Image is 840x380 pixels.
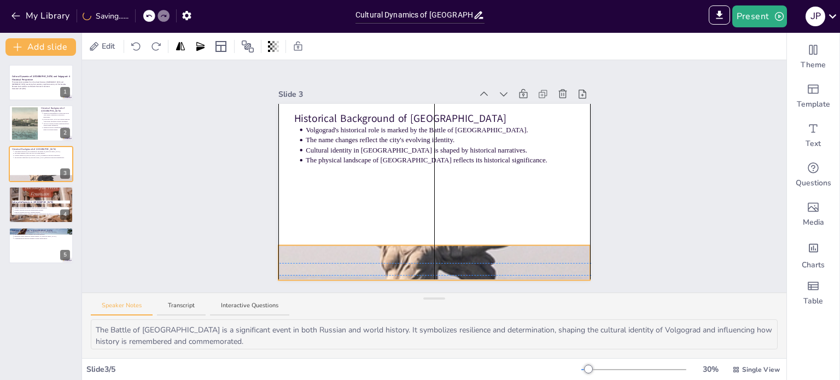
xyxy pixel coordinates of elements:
[306,155,575,165] p: The physical landscape of [GEOGRAPHIC_DATA] reflects its historical significance.
[9,186,73,223] div: 4
[797,99,830,110] span: Template
[12,201,53,203] strong: Cultural Influences in [GEOGRAPHIC_DATA]
[806,7,825,26] div: J P
[355,7,473,23] input: Insert title
[60,250,70,260] div: 5
[241,40,254,53] span: Position
[14,237,70,239] p: Commemorative practices enhance cultural appreciation.
[787,116,839,155] div: Add text boxes
[60,87,70,97] div: 1
[12,81,70,87] p: This presentation explores the rich cultural histories of [GEOGRAPHIC_DATA] and [GEOGRAPHIC_DATA]...
[14,153,70,155] p: The name changes reflect the city's evolving identity.
[12,229,70,232] p: Cultural Influences in [GEOGRAPHIC_DATA]
[742,365,780,375] span: Single View
[43,118,70,122] p: [GEOGRAPHIC_DATA]'s location along the Volga River facilitated cultural exchanges.
[157,301,206,316] button: Transcript
[14,207,69,209] p: Samara's architecture reflects a mix of cultural influences.
[8,7,74,25] button: My Library
[806,5,825,27] button: J P
[803,296,823,307] span: Table
[306,125,575,135] p: Volgograd's historical role is marked by the Battle of [GEOGRAPHIC_DATA].
[787,77,839,116] div: Add ready made slides
[697,364,724,375] div: 30 %
[787,234,839,273] div: Add charts and graphs
[278,89,472,100] div: Slide 3
[801,60,826,71] span: Theme
[306,135,575,145] p: The name changes reflect the city's evolving identity.
[100,40,117,52] span: Edit
[806,138,821,149] span: Text
[212,38,230,55] div: Layout
[14,154,70,156] p: Cultural identity in [GEOGRAPHIC_DATA] is shaped by historical narratives.
[14,211,69,213] p: Festivals celebrate the city's cultural diversity.
[709,5,730,27] span: Export to PowerPoint
[43,126,70,130] p: Samara's historical significance continues to shape its current identity.
[5,38,76,56] button: Add slide
[306,145,575,155] p: Cultural identity in [GEOGRAPHIC_DATA] is shaped by historical narratives.
[60,128,70,138] div: 2
[83,10,129,22] div: Saving......
[14,231,70,233] p: Monuments commemorate historical events in [GEOGRAPHIC_DATA].
[86,364,581,375] div: Slide 3 / 5
[91,301,153,316] button: Speaker Notes
[9,227,73,264] div: 5
[12,75,70,81] strong: Cultural Dynamics of [GEOGRAPHIC_DATA] and Volgograd: A Historical Perspective
[802,260,825,271] span: Charts
[9,146,73,182] div: 3
[294,111,575,126] p: Historical Background of [GEOGRAPHIC_DATA]
[43,122,70,126] p: The city's diverse cultural landscape reflects various ethnic influences.
[43,112,70,118] p: Samara's establishment as a trade hub in the 16th century highlights its historical importance.
[803,217,824,228] span: Media
[787,37,839,77] div: Change the overall theme
[41,106,70,112] p: Historical Background of [GEOGRAPHIC_DATA]
[787,155,839,195] div: Get real-time input from your audience
[12,148,70,151] p: Historical Background of [GEOGRAPHIC_DATA]
[14,156,70,159] p: The physical landscape of [GEOGRAPHIC_DATA] reflects its historical significance.
[210,301,289,316] button: Interactive Questions
[732,5,787,27] button: Present
[9,65,73,101] div: 1
[14,150,70,153] p: Volgograd's historical role is marked by the Battle of [GEOGRAPHIC_DATA].
[60,209,70,220] div: 4
[14,235,70,237] p: Historical events shape the cultural identity of [GEOGRAPHIC_DATA].
[787,195,839,234] div: Add images, graphics, shapes or video
[14,213,69,215] p: Understanding cultural influences enriches appreciation of [PERSON_NAME].
[12,87,70,90] p: Generated with [URL]
[9,105,73,141] div: 2
[91,319,778,349] textarea: The Battle of [GEOGRAPHIC_DATA] is a significant event in both Russian and world history. It symb...
[60,168,70,179] div: 3
[14,233,70,235] p: The arts scene reflects resilience and transformation.
[796,178,831,189] span: Questions
[787,273,839,313] div: Add a table
[14,209,69,212] p: Culinary practices showcase multicultural heritage.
